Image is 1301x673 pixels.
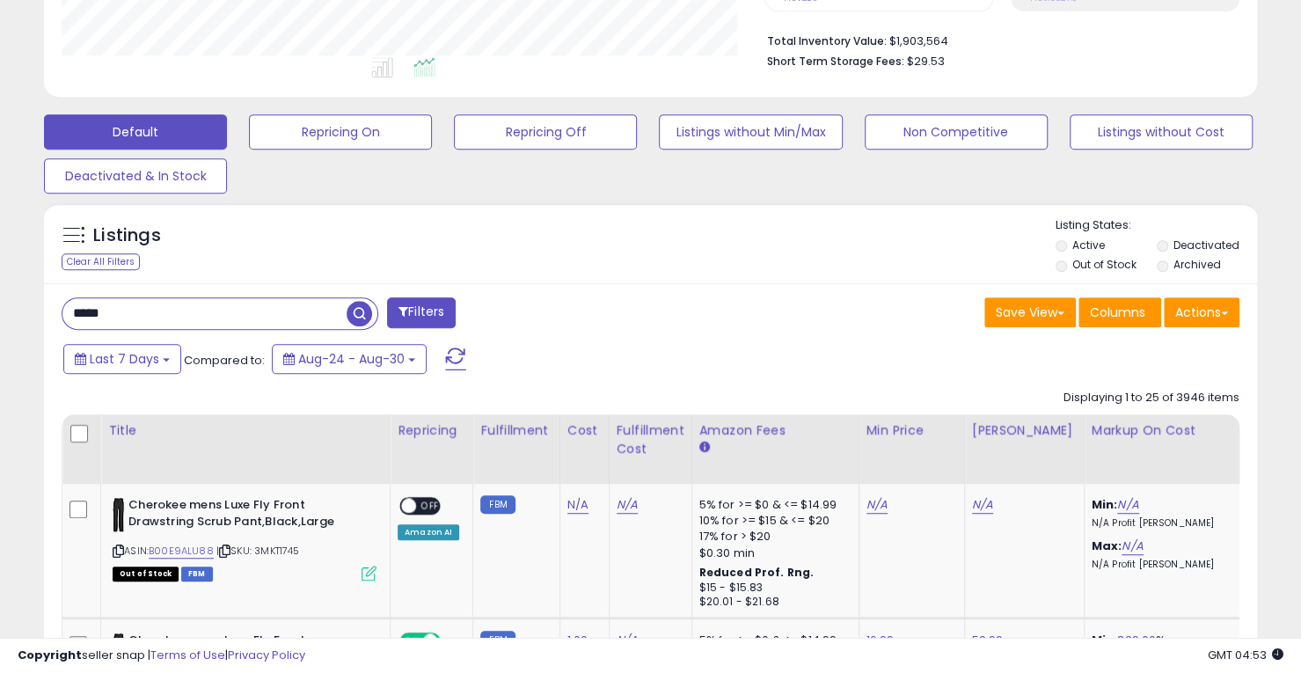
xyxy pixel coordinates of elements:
b: Cherokee mens Luxe Fly Front Drawstring Scrub Pant,Black,Large [128,497,342,534]
div: Displaying 1 to 25 of 3946 items [1063,390,1239,406]
label: Archived [1173,257,1221,272]
span: $29.53 [907,53,945,69]
div: Clear All Filters [62,253,140,270]
button: Listings without Cost [1070,114,1253,150]
b: Min: [1092,496,1118,513]
span: Columns [1090,304,1145,321]
b: Reduced Prof. Rng. [699,565,815,580]
th: The percentage added to the cost of goods (COGS) that forms the calculator for Min & Max prices. [1084,414,1251,484]
a: N/A [972,496,993,514]
div: Markup on Cost [1092,421,1244,440]
p: N/A Profit [PERSON_NAME] [1092,517,1238,530]
button: Columns [1078,297,1161,327]
a: N/A [567,496,588,514]
a: Terms of Use [150,647,225,663]
button: Non Competitive [865,114,1048,150]
span: Aug-24 - Aug-30 [298,350,405,368]
button: Default [44,114,227,150]
div: [PERSON_NAME] [972,421,1077,440]
button: Save View [984,297,1076,327]
span: All listings that are currently out of stock and unavailable for purchase on Amazon [113,567,179,582]
div: $0.30 min [699,545,845,561]
button: Repricing Off [454,114,637,150]
label: Active [1072,238,1105,252]
label: Deactivated [1173,238,1239,252]
div: Fulfillment Cost [617,421,684,458]
div: $15 - $15.83 [699,581,845,596]
button: Listings without Min/Max [659,114,842,150]
a: N/A [866,496,888,514]
b: Max: [1092,538,1122,554]
strong: Copyright [18,647,82,663]
span: Compared to: [184,352,265,369]
small: FBM [480,495,515,514]
span: FBM [181,567,213,582]
a: N/A [617,496,638,514]
h5: Listings [93,223,161,248]
p: Listing States: [1056,217,1257,234]
button: Last 7 Days [63,344,181,374]
div: ASIN: [113,497,376,579]
a: N/A [1117,496,1138,514]
div: Amazon AI [398,524,459,540]
div: Min Price [866,421,957,440]
label: Out of Stock [1072,257,1137,272]
img: 317RJAbIN9L._SL40_.jpg [113,497,124,532]
div: Fulfillment [480,421,552,440]
div: 17% for > $20 [699,529,845,545]
p: N/A Profit [PERSON_NAME] [1092,559,1238,571]
button: Actions [1164,297,1239,327]
span: Last 7 Days [90,350,159,368]
div: Amazon Fees [699,421,851,440]
li: $1,903,564 [767,29,1226,50]
div: 5% for >= $0 & <= $14.99 [699,497,845,513]
a: B00E9ALU88 [149,544,214,559]
span: OFF [416,499,444,514]
button: Repricing On [249,114,432,150]
b: Short Term Storage Fees: [767,54,904,69]
b: Total Inventory Value: [767,33,887,48]
div: Title [108,421,383,440]
div: seller snap | | [18,647,305,664]
div: 10% for >= $15 & <= $20 [699,513,845,529]
a: Privacy Policy [228,647,305,663]
div: $20.01 - $21.68 [699,595,845,610]
button: Aug-24 - Aug-30 [272,344,427,374]
button: Filters [387,297,456,328]
div: Cost [567,421,602,440]
small: Amazon Fees. [699,440,710,456]
span: | SKU: 3MKT1745 [216,544,300,558]
a: N/A [1122,538,1143,555]
button: Deactivated & In Stock [44,158,227,194]
div: Repricing [398,421,465,440]
span: 2025-09-7 04:53 GMT [1208,647,1283,663]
